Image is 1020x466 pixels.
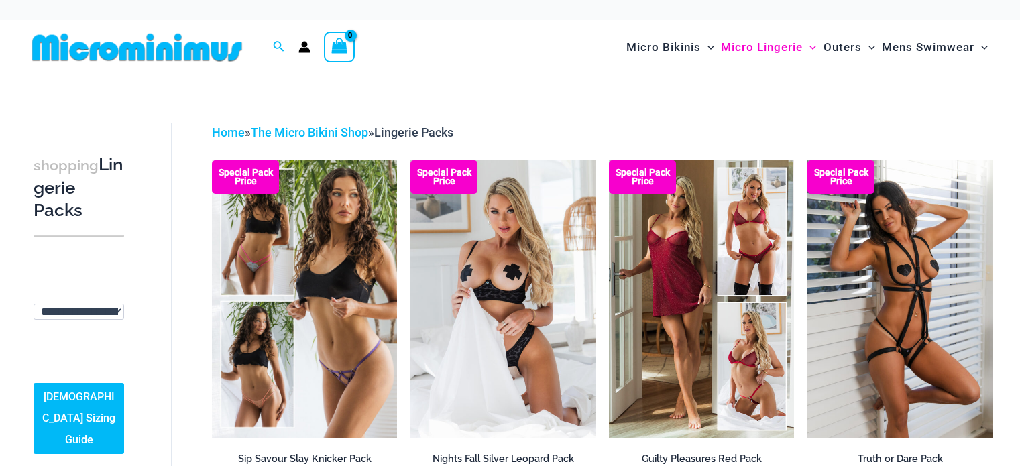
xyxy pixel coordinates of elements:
[374,125,453,139] span: Lingerie Packs
[824,30,862,64] span: Outers
[273,39,285,56] a: Search icon link
[718,27,819,68] a: Micro LingerieMenu ToggleMenu Toggle
[34,154,124,222] h3: Lingerie Packs
[34,157,99,174] span: shopping
[803,30,816,64] span: Menu Toggle
[623,27,718,68] a: Micro BikinisMenu ToggleMenu Toggle
[324,32,355,62] a: View Shopping Cart, empty
[862,30,875,64] span: Menu Toggle
[701,30,714,64] span: Menu Toggle
[807,168,874,186] b: Special Pack Price
[621,25,993,70] nav: Site Navigation
[251,125,368,139] a: The Micro Bikini Shop
[212,160,397,438] img: Collection Pack (9)
[410,160,596,438] img: Nights Fall Silver Leopard 1036 Bra 6046 Thong 09v2
[807,160,993,438] img: Truth or Dare Black 1905 Bodysuit 611 Micro 07
[807,160,993,438] a: Truth or Dare Black 1905 Bodysuit 611 Micro 07 Truth or Dare Black 1905 Bodysuit 611 Micro 06Trut...
[212,453,397,465] h2: Sip Savour Slay Knicker Pack
[609,160,794,438] img: Guilty Pleasures Red Collection Pack F
[298,41,310,53] a: Account icon link
[212,125,453,139] span: » »
[410,160,596,438] a: Nights Fall Silver Leopard 1036 Bra 6046 Thong 09v2 Nights Fall Silver Leopard 1036 Bra 6046 Thon...
[626,30,701,64] span: Micro Bikinis
[212,168,279,186] b: Special Pack Price
[212,125,245,139] a: Home
[807,453,993,465] h2: Truth or Dare Pack
[974,30,988,64] span: Menu Toggle
[34,383,124,454] a: [DEMOGRAPHIC_DATA] Sizing Guide
[609,160,794,438] a: Guilty Pleasures Red Collection Pack F Guilty Pleasures Red Collection Pack BGuilty Pleasures Red...
[27,32,247,62] img: MM SHOP LOGO FLAT
[609,168,676,186] b: Special Pack Price
[609,453,794,465] h2: Guilty Pleasures Red Pack
[882,30,974,64] span: Mens Swimwear
[879,27,991,68] a: Mens SwimwearMenu ToggleMenu Toggle
[721,30,803,64] span: Micro Lingerie
[34,304,124,320] select: wpc-taxonomy-pa_fabric-type-746009
[410,453,596,465] h2: Nights Fall Silver Leopard Pack
[212,160,397,438] a: Collection Pack (9) Collection Pack b (5)Collection Pack b (5)
[410,168,477,186] b: Special Pack Price
[820,27,879,68] a: OutersMenu ToggleMenu Toggle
